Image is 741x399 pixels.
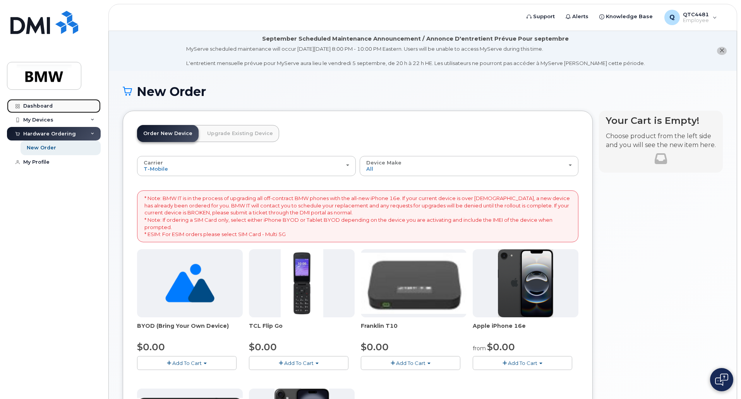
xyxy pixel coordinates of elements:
[144,166,168,172] span: T-Mobile
[137,356,237,370] button: Add To Cart
[249,322,355,337] div: TCL Flip Go
[361,341,389,353] span: $0.00
[281,249,323,317] img: TCL_FLIP_MODE.jpg
[473,356,572,370] button: Add To Cart
[137,341,165,353] span: $0.00
[473,322,578,337] div: Apple iPhone 16e
[366,166,373,172] span: All
[137,156,356,176] button: Carrier T-Mobile
[123,85,723,98] h1: New Order
[249,341,277,353] span: $0.00
[165,249,214,317] img: no_image_found-2caef05468ed5679b831cfe6fc140e25e0c280774317ffc20a367ab7fd17291e.png
[606,132,716,150] p: Choose product from the left side and you will see the new item here.
[487,341,515,353] span: $0.00
[201,125,279,142] a: Upgrade Existing Device
[137,125,199,142] a: Order New Device
[262,35,569,43] div: September Scheduled Maintenance Announcement / Annonce D'entretient Prévue Pour septembre
[715,373,728,386] img: Open chat
[144,159,163,166] span: Carrier
[361,253,467,314] img: t10.jpg
[396,360,425,366] span: Add To Cart
[361,322,467,337] div: Franklin T10
[284,360,314,366] span: Add To Cart
[361,356,460,370] button: Add To Cart
[606,115,716,126] h4: Your Cart is Empty!
[508,360,537,366] span: Add To Cart
[249,356,348,370] button: Add To Cart
[473,345,486,352] small: from
[186,45,645,67] div: MyServe scheduled maintenance will occur [DATE][DATE] 8:00 PM - 10:00 PM Eastern. Users will be u...
[360,156,578,176] button: Device Make All
[137,322,243,337] div: BYOD (Bring Your Own Device)
[172,360,202,366] span: Add To Cart
[144,195,571,238] p: * Note: BMW IT is in the process of upgrading all off-contract BMW phones with the all-new iPhone...
[717,47,727,55] button: close notification
[366,159,401,166] span: Device Make
[498,249,554,317] img: iphone16e.png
